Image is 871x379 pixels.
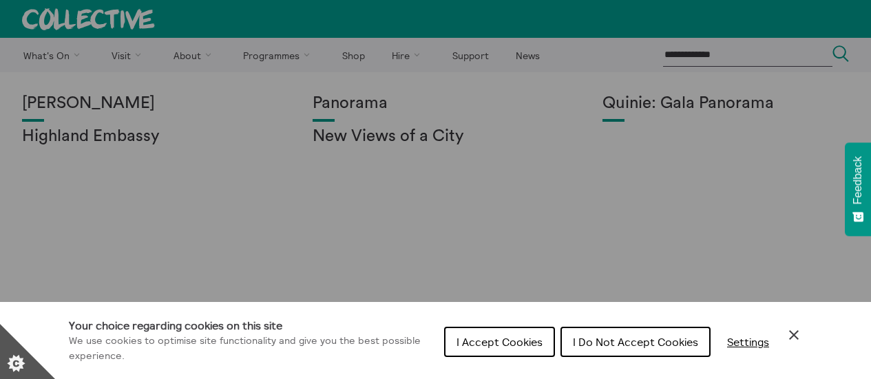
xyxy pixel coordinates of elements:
[69,317,433,334] h1: Your choice regarding cookies on this site
[457,335,543,349] span: I Accept Cookies
[716,328,780,356] button: Settings
[845,142,871,236] button: Feedback - Show survey
[560,327,711,357] button: I Do Not Accept Cookies
[786,327,802,343] button: Close Cookie Control
[852,156,864,204] span: Feedback
[444,327,555,357] button: I Accept Cookies
[727,335,769,349] span: Settings
[69,334,433,363] p: We use cookies to optimise site functionality and give you the best possible experience.
[573,335,698,349] span: I Do Not Accept Cookies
